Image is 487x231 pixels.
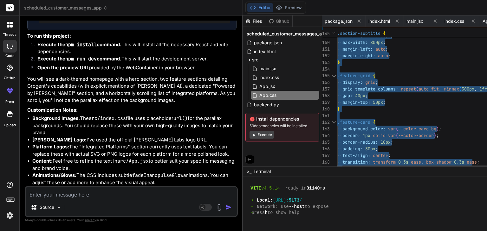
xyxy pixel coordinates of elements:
[322,139,329,146] div: 165
[322,30,329,37] span: 145
[444,86,459,92] span: minmax
[375,46,386,52] span: auto
[32,115,80,121] strong: Background Images:
[5,53,14,59] label: code
[467,159,477,165] span: ease
[355,93,365,98] span: 40px
[365,146,375,152] span: 30px
[56,205,62,210] img: Pick Models
[37,65,89,71] strong: Open the preview URL
[322,99,329,106] div: 159
[322,86,329,92] div: 157
[247,3,273,12] button: Editor
[375,146,378,152] span: ;
[380,139,391,145] span: 10px
[322,92,329,99] div: 158
[342,159,370,165] span: transition:
[322,112,329,119] div: 161
[383,30,386,36] span: {
[276,204,289,210] span: : use
[322,159,329,165] div: 168
[398,133,434,138] span: --color-border
[25,217,238,223] p: Always double-check its answers. Your in Bind
[257,197,270,203] span: Local
[459,86,462,92] span: (
[342,93,353,98] span: gap:
[330,119,338,126] div: Click to collapse the range.
[322,132,329,139] div: 164
[32,137,87,143] strong: [PERSON_NAME] Logo:
[268,210,300,216] span: to show help
[445,18,464,24] span: index.css
[250,204,251,210] span: ➜
[419,86,439,92] span: auto-fit
[373,153,388,158] span: center
[247,168,251,175] span: >_
[373,99,383,105] span: 50px
[322,66,329,72] div: 154
[250,123,315,128] span: 59 dependencies will be installed
[365,79,375,85] span: grid
[289,197,300,203] span: 5173
[259,74,280,81] span: index.css
[3,32,16,37] label: threads
[454,159,464,165] span: 0.3s
[436,133,439,138] span: ;
[322,72,329,79] div: 155
[173,115,188,122] code: url()
[363,133,370,138] span: 1px
[421,159,424,165] span: ,
[273,3,304,12] button: Preview
[32,64,237,73] li: provided by the WebContainer in your browser.
[132,172,149,178] code: fadeIn
[477,159,479,165] span: ;
[373,119,375,125] span: {
[388,133,396,138] span: var
[250,185,261,191] span: VITE
[396,133,398,138] span: (
[342,46,373,52] span: margin-left:
[27,76,237,104] p: You will see a dark-themed homepage with a hero section, two feature sections detailing Grogent's...
[265,210,267,216] span: h
[322,46,329,53] div: 151
[253,48,276,55] span: index.html
[65,41,97,48] code: npm install
[322,165,329,172] div: 169
[322,152,329,159] div: 167
[373,133,386,138] span: solid
[378,53,388,59] span: auto
[32,41,237,55] li: This will install all the necessary React and Vite dependencies.
[250,116,315,122] span: Install dependencies
[40,204,54,210] p: Source
[342,133,360,138] span: border:
[273,197,289,203] span: [URL]:
[479,86,487,92] span: 1fr
[474,86,477,92] span: ,
[368,18,390,24] span: index.html
[32,172,237,186] li: The CSS includes subtle and animations. You can adjust these or add more to enhance the visual ap...
[337,106,340,112] span: }
[322,119,329,126] div: 162
[391,139,393,145] span: ;
[337,119,370,125] span: .feature-card
[307,185,320,191] span: 31140
[370,40,383,45] span: 800px
[4,210,15,221] img: settings
[342,99,370,105] span: margin-top:
[225,204,232,210] img: icon
[216,204,223,211] img: attachment
[37,56,121,62] strong: Execute the command.
[383,40,386,45] span: ;
[32,115,237,136] li: The file uses placeholder for the parallax backgrounds. You should replace these with your own hi...
[243,18,266,24] div: Files
[462,86,474,92] span: 300px
[4,75,16,81] label: GitHub
[32,172,76,178] strong: Animations/Glows:
[32,143,237,158] li: The "Integrated Platforms" section currently uses text labels. You can replace these with actual ...
[32,144,69,150] strong: Platform Logos:
[375,79,378,85] span: ;
[330,72,338,79] div: Click to collapse the range.
[398,159,408,165] span: 0.3s
[253,39,282,47] span: package.json
[32,55,237,64] li: This will start the development server.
